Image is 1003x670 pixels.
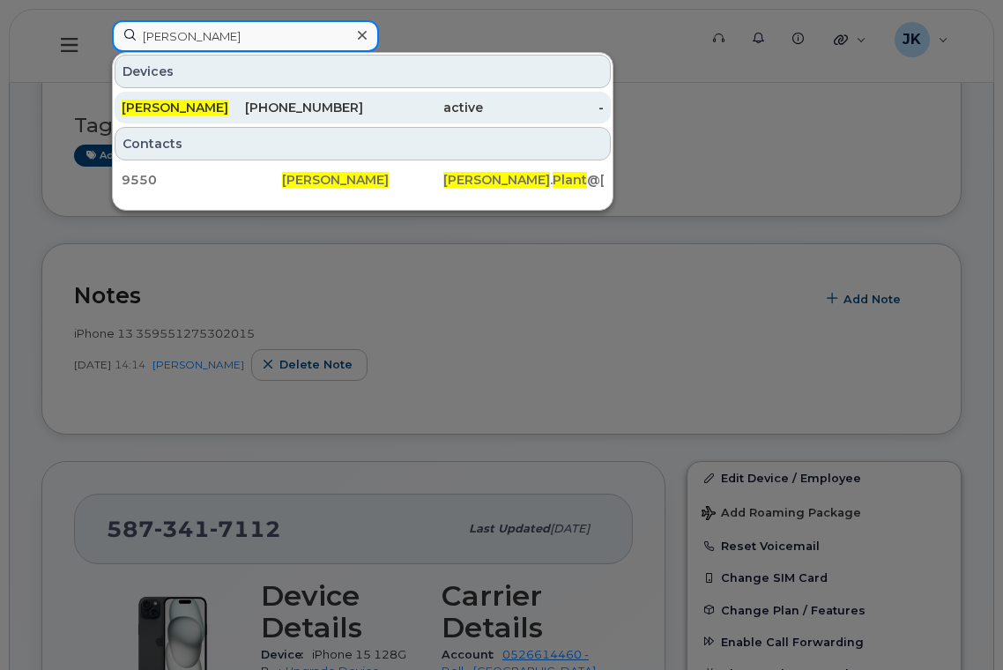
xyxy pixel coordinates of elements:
div: . @[DOMAIN_NAME] [443,171,604,189]
span: [PERSON_NAME] [443,172,550,188]
div: active [363,99,484,116]
a: 9550[PERSON_NAME][PERSON_NAME].Plant@[DOMAIN_NAME] [115,164,611,196]
a: [PERSON_NAME][PHONE_NUMBER]active- [115,92,611,123]
div: Contacts [115,127,611,160]
div: - [483,99,604,116]
div: Devices [115,55,611,88]
div: [PHONE_NUMBER] [242,99,363,116]
span: Plant [553,172,587,188]
div: 9550 [122,171,282,189]
input: Find something... [112,20,379,52]
span: [PERSON_NAME] [282,172,389,188]
span: [PERSON_NAME] [122,100,228,115]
